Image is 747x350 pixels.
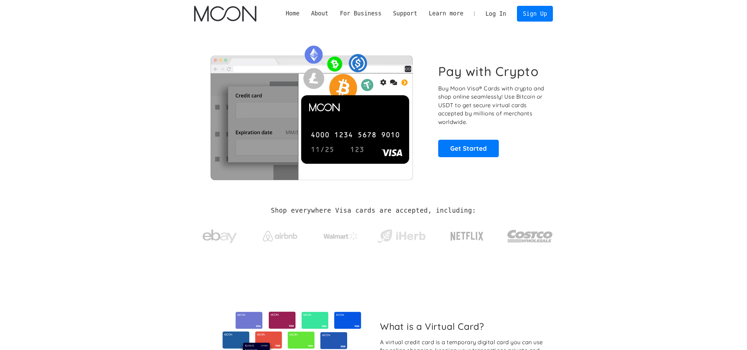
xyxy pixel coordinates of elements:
[376,221,427,249] a: iHerb
[194,6,256,22] a: home
[305,9,334,18] div: About
[376,227,427,245] img: iHerb
[194,41,429,180] img: Moon Cards let you spend your crypto anywhere Visa is accepted.
[380,321,547,332] h2: What is a Virtual Card?
[334,9,387,18] div: For Business
[194,219,245,251] a: ebay
[194,6,256,22] img: Moon Logo
[436,221,498,248] a: Netflix
[387,9,423,18] div: Support
[507,223,553,249] img: Costco
[340,9,381,18] div: For Business
[203,226,237,247] img: ebay
[271,207,476,214] h2: Shop everywhere Visa cards are accepted, including:
[280,9,305,18] a: Home
[507,216,553,252] a: Costco
[315,225,366,244] a: Walmart
[480,6,512,21] a: Log In
[311,9,329,18] div: About
[517,6,553,21] a: Sign Up
[255,224,306,245] a: Airbnb
[263,231,297,241] img: Airbnb
[423,9,469,18] div: Learn more
[450,228,484,245] img: Netflix
[393,9,417,18] div: Support
[438,140,499,157] a: Get Started
[429,9,463,18] div: Learn more
[438,64,539,79] h1: Pay with Crypto
[324,232,358,240] img: Walmart
[438,84,545,126] p: Buy Moon Visa® Cards with crypto and shop online seamlessly! Use Bitcoin or USDT to get secure vi...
